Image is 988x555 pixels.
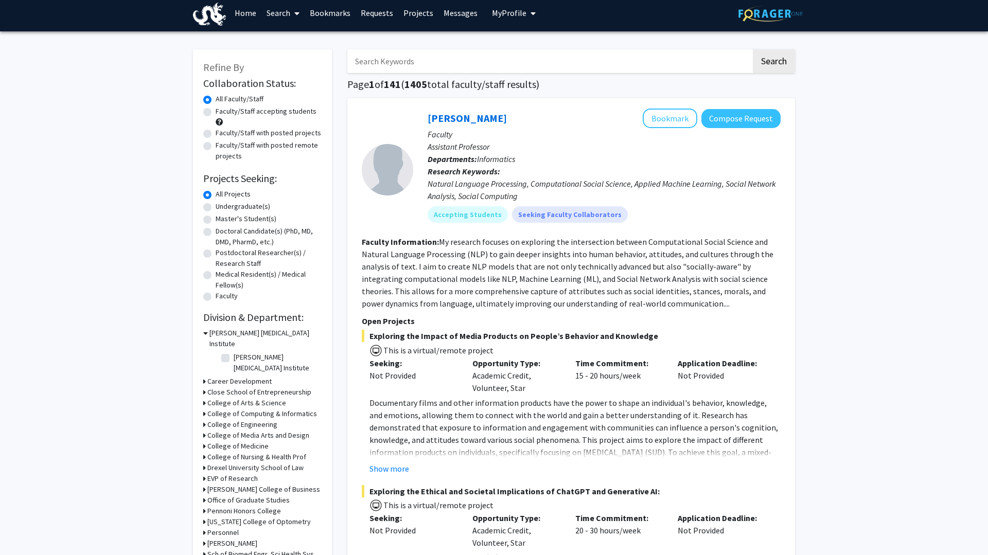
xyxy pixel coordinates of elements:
p: Seeking: [369,357,457,369]
label: All Projects [216,189,251,200]
label: Medical Resident(s) / Medical Fellow(s) [216,269,322,291]
h3: [PERSON_NAME] College of Business [207,484,320,495]
label: Faculty/Staff accepting students [216,106,316,117]
label: Undergraduate(s) [216,201,270,212]
h3: Personnel [207,527,239,538]
label: [PERSON_NAME] [MEDICAL_DATA] Institute [234,352,319,373]
span: Exploring the Ethical and Societal Implications of ChatGPT and Generative AI: [362,485,781,497]
p: Time Commitment: [575,512,663,524]
label: Postdoctoral Researcher(s) / Research Staff [216,247,322,269]
h3: College of Computing & Informatics [207,408,317,419]
h3: Career Development [207,376,272,387]
p: Faculty [428,128,781,140]
input: Search Keywords [347,49,751,73]
h2: Collaboration Status: [203,77,322,89]
h3: Office of Graduate Studies [207,495,290,506]
p: Time Commitment: [575,357,663,369]
div: Not Provided [670,512,773,549]
span: 1 [369,78,375,91]
span: This is a virtual/remote project [382,345,493,355]
p: Application Deadline: [678,357,765,369]
p: Documentary films and other information products have the power to shape an individual's behavior... [369,397,781,495]
h3: College of Medicine [207,441,269,452]
iframe: Chat [8,509,44,547]
span: Exploring the Impact of Media Products on People’s Behavior and Knowledge [362,330,781,342]
button: Compose Request to Shadi Rezapour [701,109,781,128]
span: Informatics [477,154,515,164]
h2: Projects Seeking: [203,172,322,185]
label: Faculty [216,291,238,301]
span: 1405 [404,78,427,91]
b: Departments: [428,154,477,164]
h3: Close School of Entrepreneurship [207,387,311,398]
div: Academic Credit, Volunteer, Star [465,512,568,549]
img: ForagerOne Logo [738,6,803,22]
h1: Page of ( total faculty/staff results) [347,78,795,91]
label: Master's Student(s) [216,213,276,224]
div: Natural Language Processing, Computational Social Science, Applied Machine Learning, Social Netwo... [428,177,781,202]
p: Application Deadline: [678,512,765,524]
label: Faculty/Staff with posted projects [216,128,321,138]
h3: [US_STATE] College of Optometry [207,516,311,527]
h3: [PERSON_NAME] [207,538,257,549]
div: 20 - 30 hours/week [568,512,671,549]
h3: Drexel University School of Law [207,462,304,473]
h3: College of Arts & Science [207,398,286,408]
div: 15 - 20 hours/week [568,357,671,394]
p: Open Projects [362,315,781,327]
mat-chip: Accepting Students [428,206,508,223]
p: Opportunity Type: [472,357,560,369]
h3: College of Nursing & Health Prof [207,452,306,462]
label: Faculty/Staff with posted remote projects [216,140,322,162]
h2: Division & Department: [203,311,322,324]
h3: College of Media Arts and Design [207,430,309,441]
b: Research Keywords: [428,166,500,176]
span: My Profile [492,8,526,18]
div: Not Provided [369,369,457,382]
img: Drexel University Logo [193,3,226,26]
label: All Faculty/Staff [216,94,263,104]
p: Seeking: [369,512,457,524]
mat-chip: Seeking Faculty Collaborators [512,206,628,223]
button: Show more [369,462,409,475]
button: Add Shadi Rezapour to Bookmarks [643,109,697,128]
span: This is a virtual/remote project [382,500,493,510]
b: Faculty Information: [362,237,439,247]
h3: EVP of Research [207,473,258,484]
div: Academic Credit, Volunteer, Star [465,357,568,394]
a: [PERSON_NAME] [428,112,507,124]
h3: College of Engineering [207,419,277,430]
span: Refine By [203,61,244,74]
p: Opportunity Type: [472,512,560,524]
h3: Pennoni Honors College [207,506,281,516]
p: Assistant Professor [428,140,781,153]
div: Not Provided [670,357,773,394]
span: 141 [384,78,401,91]
div: Not Provided [369,524,457,536]
label: Doctoral Candidate(s) (PhD, MD, DMD, PharmD, etc.) [216,226,322,247]
fg-read-more: My research focuses on exploring the intersection between Computational Social Science and Natura... [362,237,773,309]
button: Search [753,49,795,73]
h3: [PERSON_NAME] [MEDICAL_DATA] Institute [209,328,322,349]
